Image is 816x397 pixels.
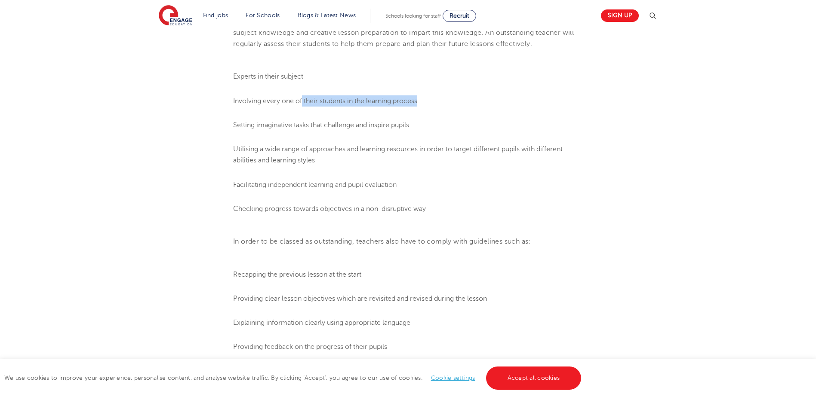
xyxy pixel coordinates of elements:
span: Utilising a wide range of approaches and learning resources in order to target different pupils w... [233,145,563,164]
a: For Schools [246,12,280,18]
span: Facilitating independent learning and pupil evaluation [233,181,397,189]
a: Find jobs [203,12,228,18]
a: Cookie settings [431,375,475,381]
span: Experts in their subject [233,73,303,80]
span: Recapping the previous lesson at the start [233,271,361,278]
a: Blogs & Latest News [298,12,356,18]
img: Engage Education [159,5,192,27]
span: We use cookies to improve your experience, personalise content, and analyse website traffic. By c... [4,375,583,381]
span: Explaining information clearly using appropriate language [233,319,410,327]
span: Checking progress towards objectives in a non-disruptive way [233,205,426,213]
span: Schools looking for staff [385,13,441,19]
span: Providing clear lesson objectives which are revisited and revised during the lesson [233,295,487,302]
span: In order to be classed as outstanding, teachers also have to comply with guidelines such as: [233,238,531,245]
span: Involving every one of their students in the learning process [233,97,417,105]
a: Recruit [443,10,476,22]
a: Sign up [601,9,639,22]
a: Accept all cookies [486,366,582,390]
span: Recruit [450,12,469,19]
span: Setting imaginative tasks that challenge and inspire pupils [233,121,409,129]
span: Providing feedback on the progress of their pupils [233,343,387,351]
